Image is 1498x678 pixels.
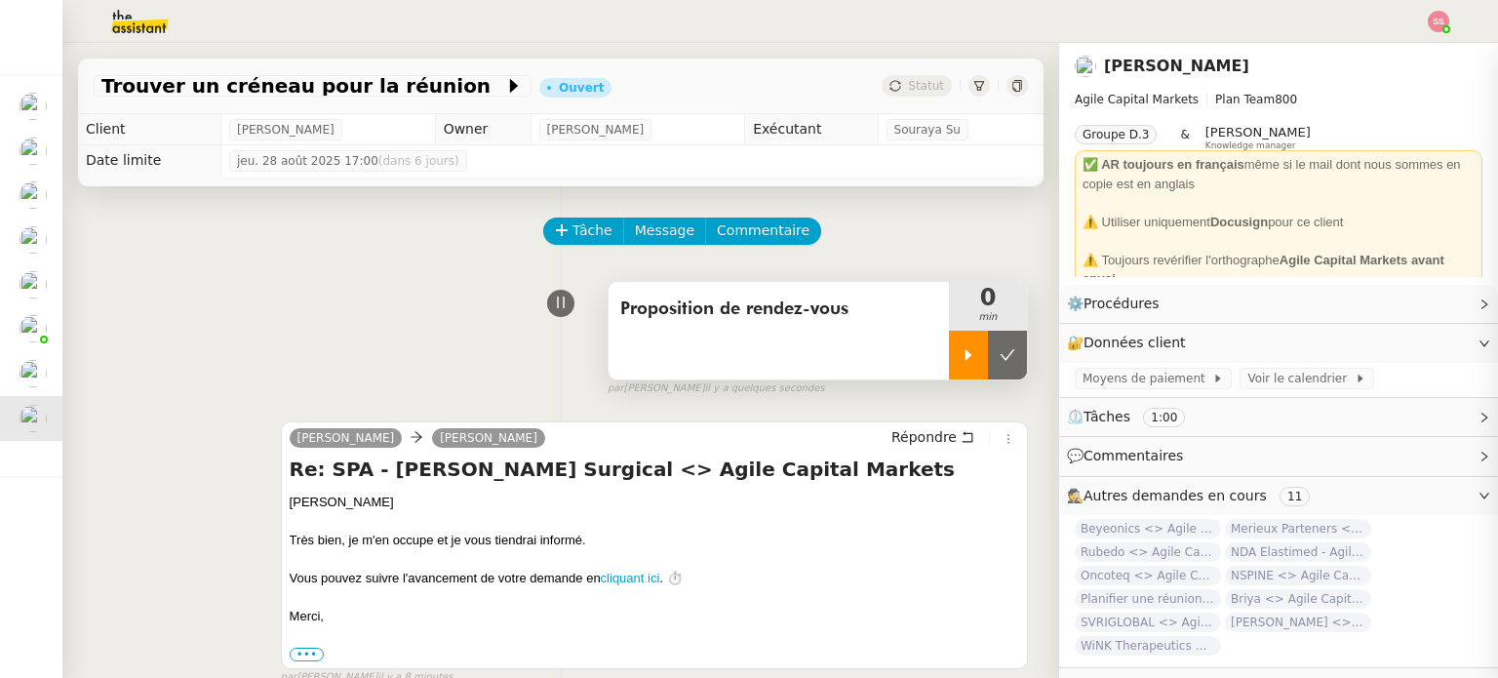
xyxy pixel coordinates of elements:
div: Merci, [290,607,1019,626]
span: Oncoteq <> Agile Capital Markets [1075,566,1221,585]
span: [PERSON_NAME] [237,120,335,140]
span: Commentaires [1084,448,1183,463]
nz-tag: Groupe D.3 [1075,125,1157,144]
img: users%2FXPWOVq8PDVf5nBVhDcXguS2COHE3%2Favatar%2F3f89dc26-16aa-490f-9632-b2fdcfc735a1 [1075,56,1096,77]
a: cliquant ici [601,571,660,585]
span: jeu. 28 août 2025 17:00 [237,151,459,171]
span: min [949,309,1027,326]
img: users%2FW4OQjB9BRtYK2an7yusO0WsYLsD3%2Favatar%2F28027066-518b-424c-8476-65f2e549ac29 [20,181,47,209]
span: Voir le calendrier [1247,369,1354,388]
td: Date limite [78,145,220,177]
div: Ouvert [559,82,604,94]
span: 800 [1275,93,1297,106]
span: Briya <> Agile Capital Markets ([PERSON_NAME]) [1225,589,1371,609]
img: users%2FW4OQjB9BRtYK2an7yusO0WsYLsD3%2Favatar%2F28027066-518b-424c-8476-65f2e549ac29 [20,226,47,254]
img: users%2FCk7ZD5ubFNWivK6gJdIkoi2SB5d2%2Favatar%2F3f84dbb7-4157-4842-a987-fca65a8b7a9a [20,93,47,120]
label: ••• [290,648,325,661]
img: users%2FXPWOVq8PDVf5nBVhDcXguS2COHE3%2Favatar%2F3f89dc26-16aa-490f-9632-b2fdcfc735a1 [20,405,47,432]
span: NDA Elastimed - Agile Capital Markets [1225,542,1371,562]
div: ⚠️ Utiliser uniquement pour ce client [1083,213,1475,232]
div: Vous pouvez suivre l'avancement de votre demande en . ⏱️ [290,569,1019,588]
span: & [1180,125,1189,150]
div: [PERSON_NAME] [290,493,1019,512]
img: users%2FoFdbodQ3TgNoWt9kP3GXAs5oaCq1%2Favatar%2Fprofile-pic.png [20,315,47,342]
span: par [608,380,624,397]
span: Tâche [572,219,612,242]
span: 🕵️ [1067,488,1318,503]
span: Autres demandes en cours [1084,488,1267,503]
span: Planifier une réunion fin août/début septembre [1075,589,1221,609]
span: il y a quelques secondes [705,380,825,397]
span: Trouver un créneau pour la réunion [101,76,504,96]
span: Tâches [1084,409,1130,424]
span: (dans 6 jours) [378,154,459,168]
div: 🕵️Autres demandes en cours 11 [1059,477,1498,515]
div: Très bien, je m'en occupe et je vous tiendrai informé. [290,531,1019,550]
td: Owner [435,114,531,145]
h4: Re: SPA - [PERSON_NAME] Surgical <> Agile Capital Markets [290,456,1019,483]
app-user-label: Knowledge manager [1205,125,1311,150]
strong: Agile Capital Markets avant envoi [1083,253,1444,287]
span: Statut [908,79,944,93]
span: Répondre [891,427,957,447]
span: ⚙️ [1067,293,1168,315]
nz-tag: 11 [1280,487,1310,506]
small: [PERSON_NAME] [608,380,825,397]
span: 0 [949,286,1027,309]
a: [PERSON_NAME] [432,429,545,447]
span: Merieux Parteners <> Agile Capital Markets [1225,519,1371,538]
span: [PERSON_NAME] [547,120,645,140]
strong: ✅ AR toujours en français [1083,157,1244,172]
span: Données client [1084,335,1186,350]
div: même si le mail dont nous sommes en copie est en anglais [1083,155,1475,193]
button: Message [623,218,706,245]
button: Tâche [543,218,624,245]
span: Moyens de paiement [1083,369,1212,388]
div: ⏲️Tâches 1:00 [1059,398,1498,436]
span: Agile Capital Markets [1075,93,1199,106]
span: [PERSON_NAME] <> Agile Capital Markets [1225,613,1371,632]
nz-tag: 1:00 [1143,408,1185,427]
img: svg [1428,11,1449,32]
div: 💬Commentaires [1059,437,1498,475]
span: Souraya Su [894,120,961,140]
span: NSPINE <> Agile Capital Markets [1225,566,1371,585]
span: Rubedo <> Agile Capital Markets ([PERSON_NAME]) [1075,542,1221,562]
div: ⚠️ Toujours revérifier l'orthographe [1083,251,1475,289]
img: users%2FW4OQjB9BRtYK2an7yusO0WsYLsD3%2Favatar%2F28027066-518b-424c-8476-65f2e549ac29 [20,271,47,299]
span: Message [635,219,694,242]
span: Commentaire [717,219,809,242]
td: Client [78,114,220,145]
span: Plan Team [1215,93,1275,106]
button: Répondre [885,426,981,448]
img: users%2FW4OQjB9BRtYK2an7yusO0WsYLsD3%2Favatar%2F28027066-518b-424c-8476-65f2e549ac29 [20,360,47,387]
span: SVRIGLOBAL <> Agile Capital Markets [1075,613,1221,632]
span: Beyeonics <> Agile Capital Markets [1075,519,1221,538]
div: ⚙️Procédures [1059,285,1498,323]
span: [PERSON_NAME] [1205,125,1311,140]
td: Exécutant [745,114,878,145]
span: 🔐 [1067,332,1194,354]
img: users%2FSoHiyPZ6lTh48rkksBJmVXB4Fxh1%2Favatar%2F784cdfc3-6442-45b8-8ed3-42f1cc9271a4 [20,138,47,165]
div: 🔐Données client [1059,324,1498,362]
a: [PERSON_NAME] [290,429,403,447]
span: Knowledge manager [1205,140,1296,151]
span: Procédures [1084,296,1160,311]
button: Commentaire [705,218,821,245]
span: ⏲️ [1067,409,1202,424]
span: WiNK Therapeutics <> Agile Capital Markets [1075,636,1221,656]
span: Proposition de rendez-vous [620,295,937,324]
a: [PERSON_NAME] [1104,57,1249,75]
span: 💬 [1067,448,1192,463]
strong: Docusign [1210,215,1268,229]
